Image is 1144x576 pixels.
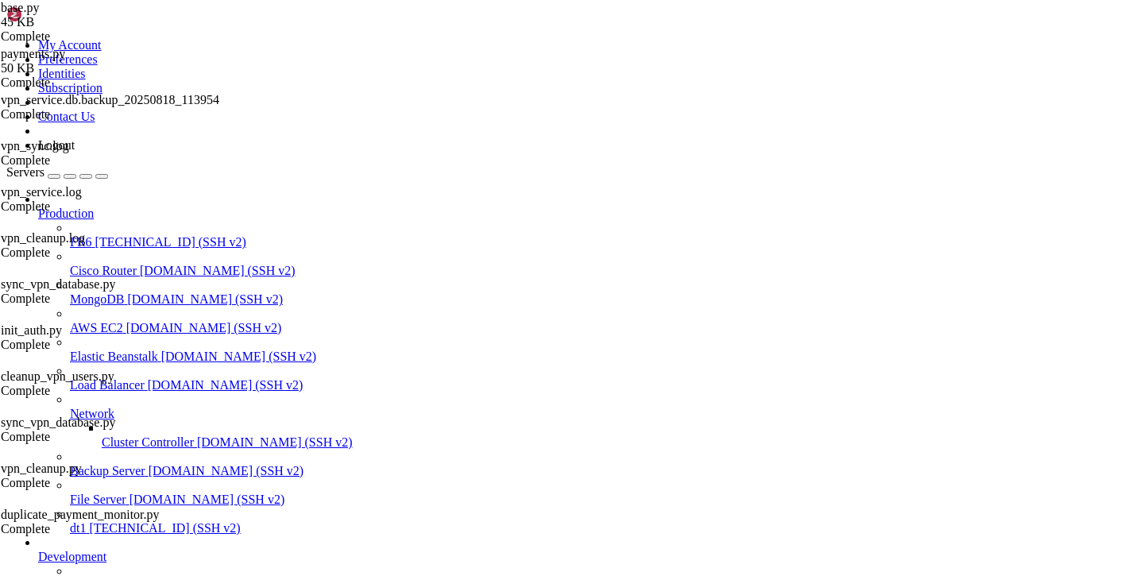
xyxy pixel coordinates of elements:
[1,522,160,536] div: Complete
[1,384,160,398] div: Complete
[1,416,115,429] span: sync_vpn_database.py
[6,86,936,99] x-row: System information as of [DATE]
[6,60,936,73] x-row: * Support: [URL][DOMAIN_NAME]
[1,199,160,214] div: Complete
[1,508,160,521] span: duplicate_payment_monitor.py
[6,271,936,284] x-row: 50 updates can be applied immediately.
[1,47,65,60] span: payments.py
[1,93,219,106] span: vpn_service.db.backup_20250818_113954
[1,107,160,122] div: Complete
[1,185,82,199] span: vpn_service.log
[6,363,936,377] x-row: *** System restart required ***
[6,112,936,126] x-row: System load: 0.89 Processes: 240
[6,138,936,152] x-row: Memory usage: 5% IPv4 address for ens3: [TECHNICAL_ID]
[1,1,39,14] span: base.py
[1,75,160,90] div: Complete
[6,310,936,323] x-row: 1 additional security update can be applied with ESM Apps.
[6,284,936,297] x-row: To see these additional updates run: apt list --upgradable
[6,126,936,139] x-row: Usage of /: 3.2% of 231.44GB Users logged in: 0
[1,231,85,245] span: vpn_cleanup.log
[1,369,114,383] span: cleanup_vpn_users.py
[1,338,160,352] div: Complete
[1,430,160,444] div: Complete
[6,377,936,390] x-row: Last login: [DATE] from [TECHNICAL_ID]
[1,139,69,153] span: vpn_sync.log
[1,47,160,75] span: payments.py
[6,178,936,191] x-row: * Strictly confined Kubernetes makes edge and IoT secure. Learn how MicroK8s
[1,292,160,306] div: Complete
[1,323,62,337] span: init_auth.py
[147,403,153,416] div: (21, 30)
[1,476,160,490] div: Complete
[6,403,936,416] x-row: root@hiplet-33900:~#
[1,277,115,291] span: sync_vpn_database.py
[1,462,82,475] span: vpn_cleanup.py
[6,46,936,60] x-row: * Management: [URL][DOMAIN_NAME]
[6,218,936,231] x-row: [URL][DOMAIN_NAME]
[6,191,936,205] x-row: just raised the bar for easy, resilient and secure K8s cluster deployment.
[1,1,160,29] span: base.py
[6,33,936,46] x-row: * Documentation: [URL][DOMAIN_NAME]
[6,152,936,165] x-row: Swap usage: 0%
[1,153,160,168] div: Complete
[1,29,160,44] div: Complete
[1,15,160,29] div: 45 KB
[6,244,936,257] x-row: Expanded Security Maintenance for Applications is not enabled.
[6,323,936,337] x-row: Learn more about enabling ESM Apps service at [URL][DOMAIN_NAME]
[1,61,160,75] div: 50 KB
[1,245,160,260] div: Complete
[6,6,936,20] x-row: Welcome to Ubuntu 24.04.2 LTS (GNU/Linux 6.8.0-35-generic x86_64)
[6,389,936,403] x-row: root@hiplet-33900:~# systemctl restart vpn-admin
